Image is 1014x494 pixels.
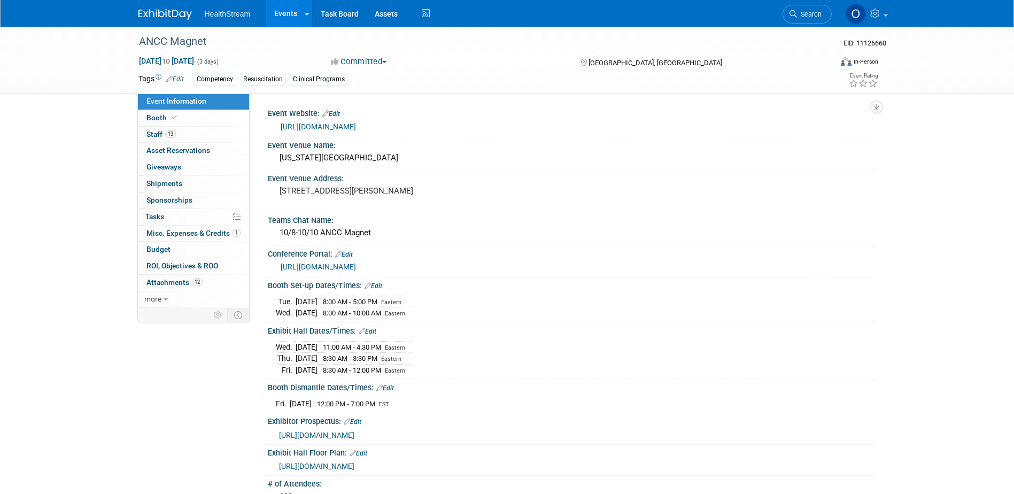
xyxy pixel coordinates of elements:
[276,296,296,307] td: Tue.
[381,356,401,362] span: Eastern
[138,73,184,86] td: Tags
[144,295,161,303] span: more
[145,212,164,221] span: Tasks
[146,97,206,105] span: Event Information
[281,122,356,131] a: [URL][DOMAIN_NAME]
[344,418,361,426] a: Edit
[296,364,318,375] td: [DATE]
[323,298,377,306] span: 8:00 AM - 5:00 PM
[769,56,879,72] div: Event Format
[209,308,228,322] td: Personalize Event Tab Strip
[279,462,354,470] a: [URL][DOMAIN_NAME]
[138,143,249,159] a: Asset Reservations
[138,209,249,225] a: Tasks
[146,130,176,138] span: Staff
[376,384,394,392] a: Edit
[323,343,381,351] span: 11:00 AM - 4:30 PM
[276,398,290,409] td: Fri.
[146,179,182,188] span: Shipments
[268,476,876,489] div: # of Attendees:
[359,328,376,335] a: Edit
[138,176,249,192] a: Shipments
[146,245,171,253] span: Budget
[138,192,249,209] a: Sponsorships
[385,344,405,351] span: Eastern
[138,275,249,291] a: Attachments12
[192,278,203,286] span: 12
[317,400,375,408] span: 12:00 PM - 7:00 PM
[172,114,177,120] i: Booth reservation complete
[276,364,296,375] td: Fri.
[327,56,391,67] button: Committed
[268,277,876,291] div: Booth Set-up Dates/Times:
[350,450,367,457] a: Edit
[280,186,509,196] pre: [STREET_ADDRESS][PERSON_NAME]
[323,309,381,317] span: 8:00 AM - 10:00 AM
[268,212,876,226] div: Teams Chat Name:
[268,137,876,151] div: Event Venue Name:
[240,74,286,85] div: Resuscitation
[146,146,210,155] span: Asset Reservations
[379,401,389,408] span: EST
[166,75,184,83] a: Edit
[268,380,876,393] div: Booth Dismantle Dates/Times:
[841,57,852,66] img: Format-Inperson.png
[138,56,195,66] span: [DATE] [DATE]
[227,308,249,322] td: Toggle Event Tabs
[589,59,722,67] span: [GEOGRAPHIC_DATA], [GEOGRAPHIC_DATA]
[138,226,249,242] a: Misc. Expenses & Credits1
[290,74,348,85] div: Clinical Programs
[849,73,878,79] div: Event Rating
[138,127,249,143] a: Staff13
[233,229,241,237] span: 1
[296,353,318,365] td: [DATE]
[138,159,249,175] a: Giveaways
[165,130,176,138] span: 13
[276,150,868,166] div: [US_STATE][GEOGRAPHIC_DATA]
[290,398,312,409] td: [DATE]
[196,58,219,65] span: (3 days)
[276,353,296,365] td: Thu.
[138,242,249,258] a: Budget
[268,323,876,337] div: Exhibit Hall Dates/Times:
[138,291,249,307] a: more
[365,282,382,290] a: Edit
[846,4,866,24] img: Olivia Christopher
[323,354,377,362] span: 8:30 AM - 3:30 PM
[296,307,318,319] td: [DATE]
[281,263,356,271] a: [URL][DOMAIN_NAME]
[279,431,354,439] span: [URL][DOMAIN_NAME]
[797,10,822,18] span: Search
[146,261,218,270] span: ROI, Objectives & ROO
[296,341,318,353] td: [DATE]
[146,113,179,122] span: Booth
[193,74,236,85] div: Competency
[146,163,181,171] span: Giveaways
[296,296,318,307] td: [DATE]
[268,171,876,184] div: Event Venue Address:
[322,110,340,118] a: Edit
[135,32,816,51] div: ANCC Magnet
[323,366,381,374] span: 8:30 AM - 12:00 PM
[138,94,249,110] a: Event Information
[268,105,876,119] div: Event Website:
[385,310,405,317] span: Eastern
[276,307,296,319] td: Wed.
[276,341,296,353] td: Wed.
[146,278,203,287] span: Attachments
[853,58,878,66] div: In-Person
[268,246,876,260] div: Conference Portal:
[268,413,876,427] div: Exhibitor Prospectus:
[385,367,405,374] span: Eastern
[146,196,192,204] span: Sponsorships
[843,39,886,47] span: Event ID: 11126660
[381,299,401,306] span: Eastern
[138,110,249,126] a: Booth
[146,229,241,237] span: Misc. Expenses & Credits
[138,258,249,274] a: ROI, Objectives & ROO
[205,10,251,18] span: HealthStream
[335,251,353,258] a: Edit
[138,9,192,20] img: ExhibitDay
[276,225,868,241] div: 10/8-10/10 ANCC Magnet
